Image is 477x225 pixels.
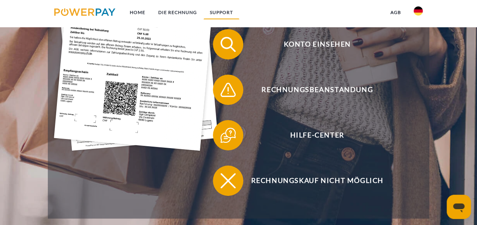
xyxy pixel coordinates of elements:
[219,126,238,145] img: qb_help.svg
[414,6,423,16] img: de
[213,75,410,105] button: Rechnungsbeanstandung
[152,6,203,19] a: DIE RECHNUNG
[384,6,407,19] a: agb
[447,195,471,219] iframe: Schaltfläche zum Öffnen des Messaging-Fensters
[224,166,410,196] span: Rechnungskauf nicht möglich
[123,6,152,19] a: Home
[219,80,238,99] img: qb_warning.svg
[213,166,410,196] button: Rechnungskauf nicht möglich
[219,171,238,190] img: qb_close.svg
[54,8,115,16] img: logo-powerpay.svg
[203,6,239,19] a: SUPPORT
[213,120,410,150] button: Hilfe-Center
[213,29,410,59] button: Konto einsehen
[219,35,238,54] img: qb_search.svg
[224,120,410,150] span: Hilfe-Center
[224,29,410,59] span: Konto einsehen
[224,75,410,105] span: Rechnungsbeanstandung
